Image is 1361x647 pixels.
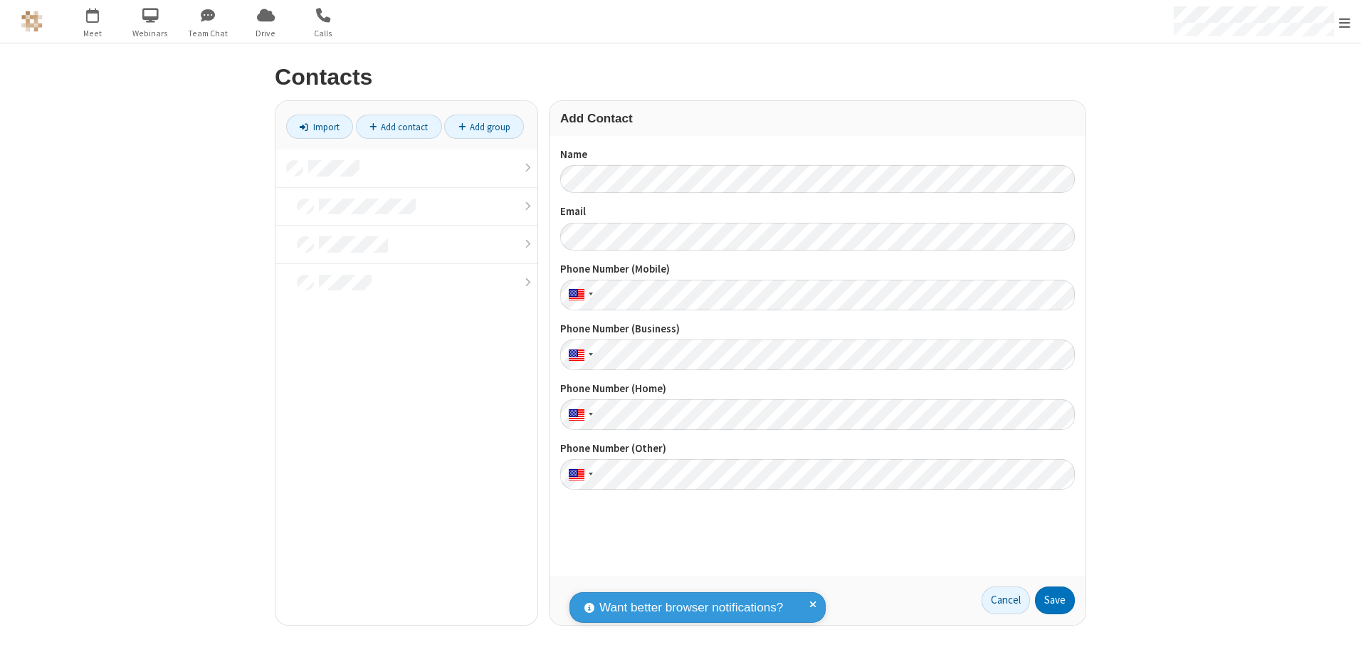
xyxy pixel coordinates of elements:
[444,115,524,139] a: Add group
[560,204,1075,220] label: Email
[560,441,1075,457] label: Phone Number (Other)
[560,459,597,490] div: United States: + 1
[560,112,1075,125] h3: Add Contact
[560,381,1075,397] label: Phone Number (Home)
[356,115,442,139] a: Add contact
[599,599,783,617] span: Want better browser notifications?
[560,399,597,430] div: United States: + 1
[275,65,1086,90] h2: Contacts
[560,340,597,370] div: United States: + 1
[182,27,235,40] span: Team Chat
[297,27,350,40] span: Calls
[560,261,1075,278] label: Phone Number (Mobile)
[239,27,293,40] span: Drive
[560,321,1075,337] label: Phone Number (Business)
[560,147,1075,163] label: Name
[286,115,353,139] a: Import
[21,11,43,32] img: QA Selenium DO NOT DELETE OR CHANGE
[66,27,120,40] span: Meet
[1035,586,1075,615] button: Save
[124,27,177,40] span: Webinars
[560,280,597,310] div: United States: + 1
[982,586,1030,615] a: Cancel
